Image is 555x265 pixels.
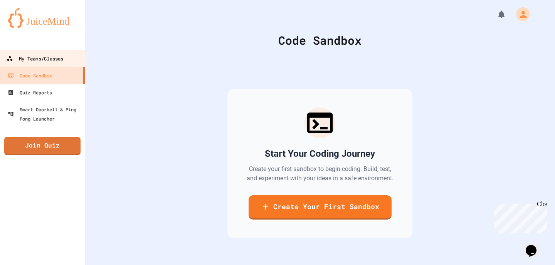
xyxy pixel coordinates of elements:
[249,195,392,220] a: Create Your First Sandbox
[7,54,63,64] div: My Teams/Classes
[246,164,394,183] p: Create your first sandbox to begin coding. Build, test, and experiment with your ideas in a safe ...
[8,88,52,97] div: Quiz Reports
[523,234,547,257] iframe: chat widget
[8,71,52,80] div: Code Sandbox
[491,201,547,233] iframe: chat widget
[104,32,536,49] div: Code Sandbox
[3,3,53,49] div: Chat with us now!Close
[265,148,375,160] h2: Start Your Coding Journey
[483,8,508,21] div: My Notifications
[508,5,532,23] div: My Account
[8,8,77,28] img: logo-orange.svg
[4,137,81,155] a: Join Quiz
[8,105,82,123] div: Smart Doorbell & Ping Pong Launcher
